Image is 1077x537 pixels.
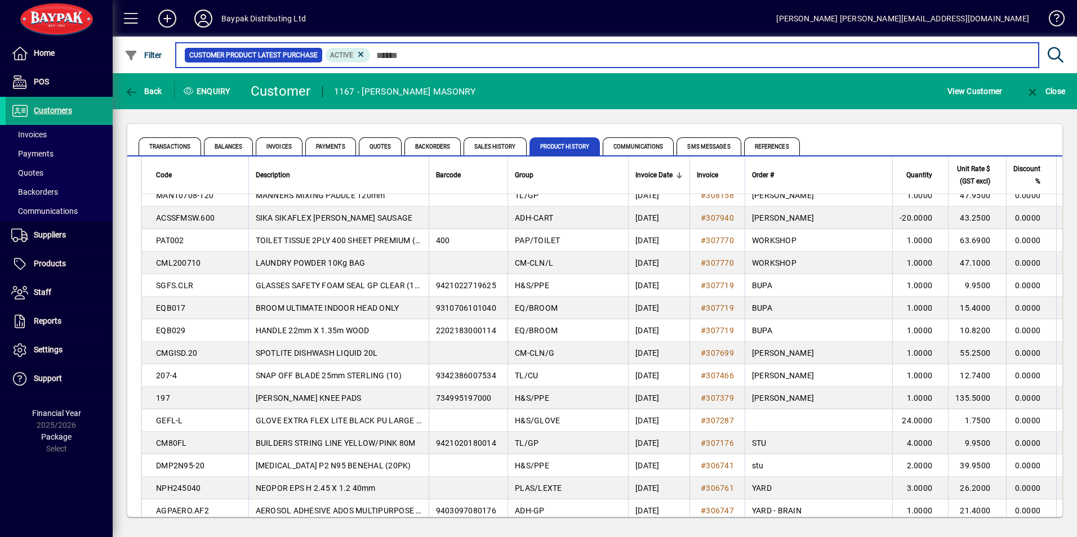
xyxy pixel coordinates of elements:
span: PAP/TOILET [515,236,560,245]
div: [PERSON_NAME] [PERSON_NAME][EMAIL_ADDRESS][DOMAIN_NAME] [776,10,1029,28]
a: Support [6,365,113,393]
td: 0.0000 [1006,364,1056,387]
td: 0.0000 [1006,184,1056,207]
td: 0.0000 [1006,499,1056,522]
span: # [701,506,706,515]
td: 1.0000 [892,499,948,522]
div: Baypak Distributing Ltd [221,10,306,28]
span: 306761 [706,484,734,493]
span: 734995197000 [436,393,492,402]
span: Settings [34,345,63,354]
span: # [701,438,706,447]
td: 24.0000 [892,409,948,432]
span: PAT002 [156,236,184,245]
span: 307940 [706,213,734,222]
span: Discount % [1013,163,1040,187]
td: 1.0000 [892,229,948,252]
td: 0.0000 [1006,477,1056,499]
span: 307770 [706,258,734,267]
span: Transactions [139,137,201,155]
a: #307770 [697,234,738,247]
span: CM-CLN/L [515,258,553,267]
span: H&S/PPE [515,461,549,470]
div: Enquiry [175,82,242,100]
a: Home [6,39,113,68]
span: 306747 [706,506,734,515]
span: 9342386007534 [436,371,496,380]
span: Close [1026,87,1065,96]
td: 0.0000 [1006,274,1056,297]
div: Discount % [1013,163,1051,187]
a: Settings [6,336,113,364]
td: [DATE] [628,229,689,252]
span: H&S/GLOVE [515,416,560,425]
td: 1.7500 [948,409,1006,432]
td: 0.0000 [1006,342,1056,364]
td: [PERSON_NAME] [745,364,892,387]
td: 0.0000 [1006,409,1056,432]
span: 2202183000114 [436,326,496,335]
app-page-header-button: Back [113,81,175,101]
td: 2.0000 [892,454,948,477]
span: ADH-GP [515,506,545,515]
span: View Customer [947,82,1002,100]
a: Backorders [6,182,113,202]
span: NPH245040 [156,484,201,493]
span: # [701,326,706,335]
span: BUILDERS STRING LINE YELLOW/PINK 80M [256,438,416,447]
span: # [701,393,706,402]
td: 1.0000 [892,342,948,364]
span: GLASSES SAFETY FOAM SEAL GP CLEAR (12) [256,281,422,290]
span: POS [34,77,49,86]
td: 0.0000 [1006,387,1056,409]
td: [DATE] [628,499,689,522]
span: 9310706101040 [436,303,496,312]
span: Products [34,259,66,268]
span: Sales History [464,137,526,155]
span: SMS Messages [677,137,741,155]
a: #307719 [697,302,738,314]
span: Staff [34,288,51,297]
span: Filter [124,51,162,60]
td: [DATE] [628,319,689,342]
span: LAUNDRY POWDER 10Kg BAG [256,258,366,267]
td: 1.0000 [892,387,948,409]
span: AEROSOL ADHESIVE ADOS MULTIPURPOSE F2 575ml [256,506,450,515]
div: Unit Rate $ (GST excl) [955,163,1000,187]
a: Quotes [6,163,113,182]
a: #307379 [697,392,738,404]
span: Active [330,51,353,59]
span: SGFS.CLR [156,281,193,290]
td: [DATE] [628,387,689,409]
td: YARD - BRAIN [745,499,892,522]
span: EQ/BROOM [515,326,558,335]
div: Group [515,169,621,181]
span: Package [41,432,72,441]
div: Quantity [900,169,942,181]
div: Invoice [697,169,738,181]
td: [DATE] [628,364,689,387]
span: Support [34,374,62,383]
td: [DATE] [628,207,689,229]
a: #307719 [697,279,738,292]
span: # [701,461,706,470]
div: Barcode [436,169,501,181]
td: BUPA [745,297,892,319]
span: # [701,258,706,267]
span: GLOVE EXTRA FLEX LITE BLACK PU LARGE (12) [256,416,431,425]
span: # [701,416,706,425]
td: 43.2500 [948,207,1006,229]
span: # [701,191,706,200]
td: 15.4000 [948,297,1006,319]
td: 0.0000 [1006,454,1056,477]
td: 4.0000 [892,432,948,454]
td: [DATE] [628,432,689,454]
span: Unit Rate $ (GST excl) [955,163,990,187]
td: -20.0000 [892,207,948,229]
a: #308158 [697,189,738,202]
td: 9.9500 [948,274,1006,297]
a: #306761 [697,482,738,494]
td: 0.0000 [1006,319,1056,342]
a: Payments [6,144,113,163]
td: 21.4000 [948,499,1006,522]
